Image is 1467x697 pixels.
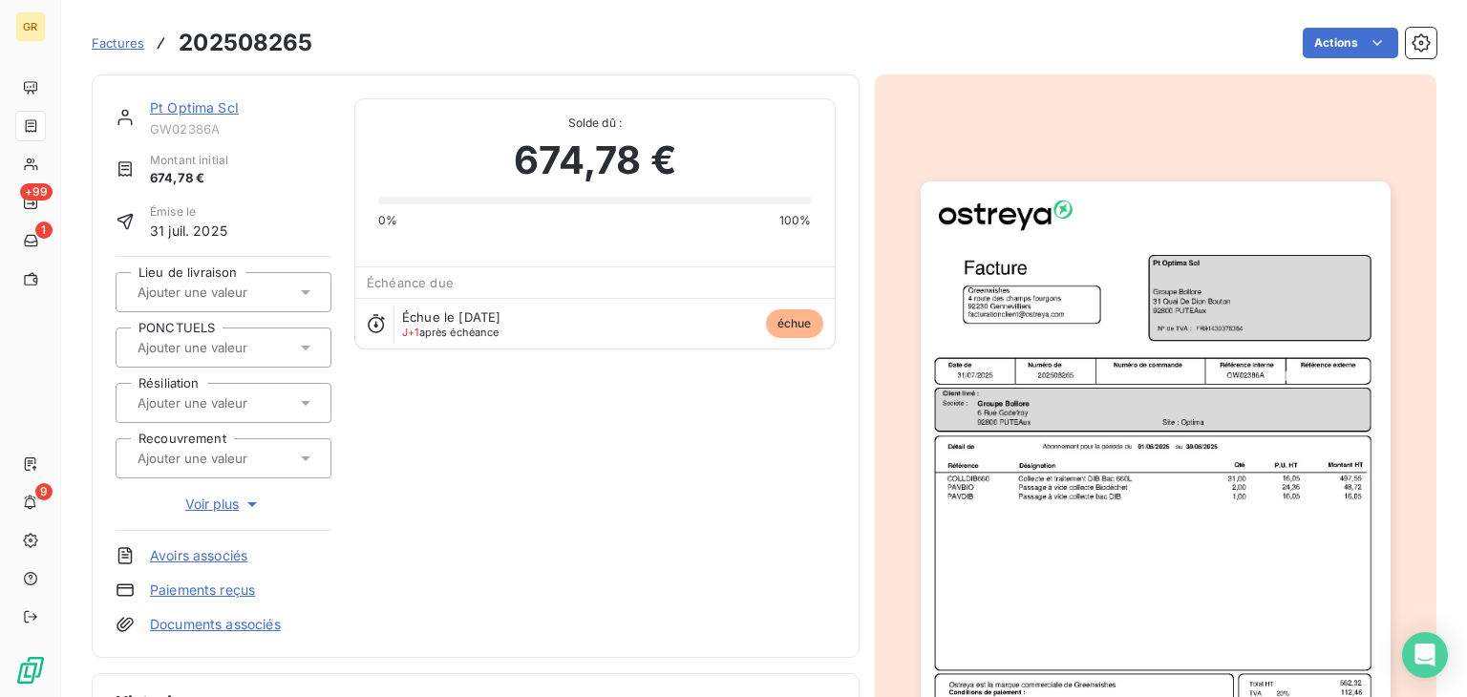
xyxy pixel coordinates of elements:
span: Voir plus [185,495,262,514]
a: Paiements reçus [150,581,255,600]
input: Ajouter une valeur [136,394,328,412]
a: Pt Optima ScI [150,99,239,116]
span: 674,78 € [150,169,228,188]
span: Factures [92,35,144,51]
a: Documents associés [150,615,281,634]
span: 31 juil. 2025 [150,221,227,241]
span: Émise le [150,203,227,221]
button: Voir plus [116,494,331,515]
img: Logo LeanPay [15,655,46,686]
span: 0% [378,212,397,229]
span: Échéance due [367,275,454,290]
span: Solde dû : [378,115,811,132]
div: GR [15,11,46,42]
span: 674,78 € [514,132,676,189]
span: +99 [20,183,53,201]
input: Ajouter une valeur [136,339,328,356]
span: après échéance [402,327,500,338]
span: Montant initial [150,152,228,169]
button: Actions [1303,28,1398,58]
span: 100% [779,212,812,229]
span: échue [766,309,823,338]
span: Échue le [DATE] [402,309,500,325]
a: Factures [92,33,144,53]
span: 1 [35,222,53,239]
h3: 202508265 [179,26,312,60]
a: Avoirs associés [150,546,247,565]
div: Open Intercom Messenger [1402,632,1448,678]
span: GW02386A [150,121,331,137]
span: J+1 [402,326,418,339]
input: Ajouter une valeur [136,284,328,301]
span: 9 [35,483,53,500]
input: Ajouter une valeur [136,450,328,467]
